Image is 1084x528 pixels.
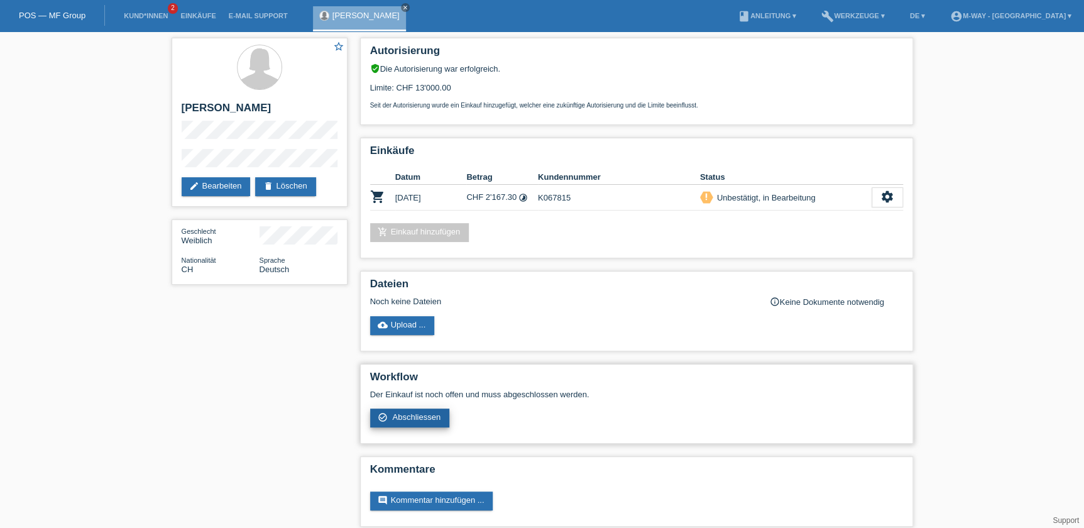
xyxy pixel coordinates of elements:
span: Deutsch [260,265,290,274]
h2: Einkäufe [370,145,903,163]
div: Die Autorisierung war erfolgreich. [370,63,903,74]
th: Betrag [466,170,538,185]
i: cloud_upload [378,320,388,330]
i: delete [263,181,273,191]
span: Schweiz [182,265,194,274]
a: account_circlem-way - [GEOGRAPHIC_DATA] ▾ [944,12,1078,19]
div: Unbestätigt, in Bearbeitung [713,191,816,204]
i: info_outline [770,297,780,307]
i: comment [378,495,388,505]
i: settings [880,190,894,204]
a: Support [1053,516,1079,525]
div: Keine Dokumente notwendig [770,297,903,307]
td: CHF 2'167.30 [466,185,538,211]
i: verified_user [370,63,380,74]
th: Status [700,170,872,185]
i: star_border [333,41,344,52]
i: account_circle [950,10,963,23]
a: buildWerkzeuge ▾ [815,12,891,19]
a: commentKommentar hinzufügen ... [370,492,493,510]
a: Einkäufe [174,12,222,19]
span: Abschliessen [392,412,441,422]
p: Der Einkauf ist noch offen und muss abgeschlossen werden. [370,390,903,399]
th: Datum [395,170,467,185]
a: Kund*innen [118,12,174,19]
a: editBearbeiten [182,177,251,196]
a: close [401,3,410,12]
a: add_shopping_cartEinkauf hinzufügen [370,223,469,242]
span: Sprache [260,256,285,264]
a: DE ▾ [904,12,931,19]
i: book [738,10,750,23]
div: Limite: CHF 13'000.00 [370,74,903,109]
p: Seit der Autorisierung wurde ein Einkauf hinzugefügt, welcher eine zukünftige Autorisierung und d... [370,102,903,109]
div: Weiblich [182,226,260,245]
i: add_shopping_cart [378,227,388,237]
i: build [821,10,834,23]
h2: Kommentare [370,463,903,482]
h2: [PERSON_NAME] [182,102,337,121]
a: deleteLöschen [255,177,315,196]
span: Nationalität [182,256,216,264]
i: priority_high [702,192,711,201]
div: Noch keine Dateien [370,297,754,306]
th: Kundennummer [538,170,700,185]
td: K067815 [538,185,700,211]
a: [PERSON_NAME] [332,11,400,20]
a: cloud_uploadUpload ... [370,316,435,335]
h2: Dateien [370,278,903,297]
a: POS — MF Group [19,11,85,20]
i: Fixe Raten (12 Raten) [518,193,528,202]
span: Geschlecht [182,228,216,235]
h2: Workflow [370,371,903,390]
a: E-Mail Support [222,12,294,19]
a: bookAnleitung ▾ [731,12,802,19]
a: check_circle_outline Abschliessen [370,409,450,427]
i: check_circle_outline [378,412,388,422]
i: close [402,4,408,11]
span: 2 [168,3,178,14]
h2: Autorisierung [370,45,903,63]
a: star_border [333,41,344,54]
td: [DATE] [395,185,467,211]
i: POSP00027646 [370,189,385,204]
i: edit [189,181,199,191]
